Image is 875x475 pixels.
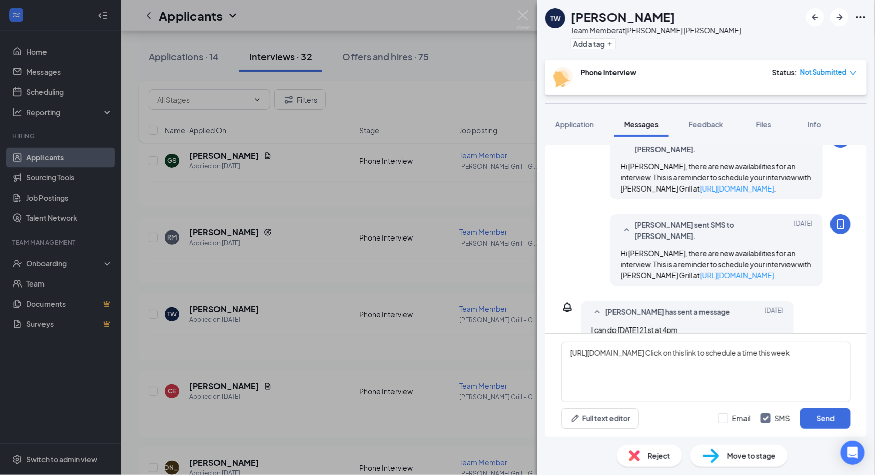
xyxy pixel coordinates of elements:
[855,11,867,23] svg: Ellipses
[561,301,574,313] svg: Bell
[571,25,741,35] div: Team Member at [PERSON_NAME] [PERSON_NAME]
[835,218,847,230] svg: MobileSms
[581,68,636,77] b: Phone Interview
[561,342,851,402] textarea: [URL][DOMAIN_NAME] Click on this link to schedule a time this week
[571,38,616,49] button: PlusAdd a tag
[624,120,659,129] span: Messages
[621,249,811,280] span: Hi [PERSON_NAME], there are new availabilities for an interview. This is a reminder to schedule y...
[591,306,603,318] svg: SmallChevronUp
[570,413,580,423] svg: Pen
[689,120,723,129] span: Feedback
[555,120,594,129] span: Application
[809,11,821,23] svg: ArrowLeftNew
[605,306,730,318] span: [PERSON_NAME] has sent a message
[834,11,846,23] svg: ArrowRight
[571,8,675,25] h1: [PERSON_NAME]
[830,8,849,26] button: ArrowRight
[850,70,857,77] span: down
[756,120,771,129] span: Files
[765,306,783,318] span: [DATE]
[621,224,633,236] svg: SmallChevronUp
[808,120,821,129] span: Info
[607,41,613,47] svg: Plus
[648,450,670,461] span: Reject
[561,408,639,429] button: Full text editorPen
[841,441,865,465] div: Open Intercom Messenger
[550,13,561,23] div: TW
[794,219,813,242] span: [DATE]
[591,325,678,335] span: I can do [DATE] 21st at 4pm
[727,450,776,461] span: Move to stage
[700,184,774,193] a: [URL][DOMAIN_NAME]
[621,162,811,193] span: Hi [PERSON_NAME], there are new availabilities for an interview. This is a reminder to schedule y...
[800,67,847,77] span: Not Submitted
[635,219,767,242] span: [PERSON_NAME] sent SMS to [PERSON_NAME].
[772,67,797,77] div: Status :
[806,8,824,26] button: ArrowLeftNew
[700,271,774,280] a: [URL][DOMAIN_NAME]
[800,408,851,429] button: Send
